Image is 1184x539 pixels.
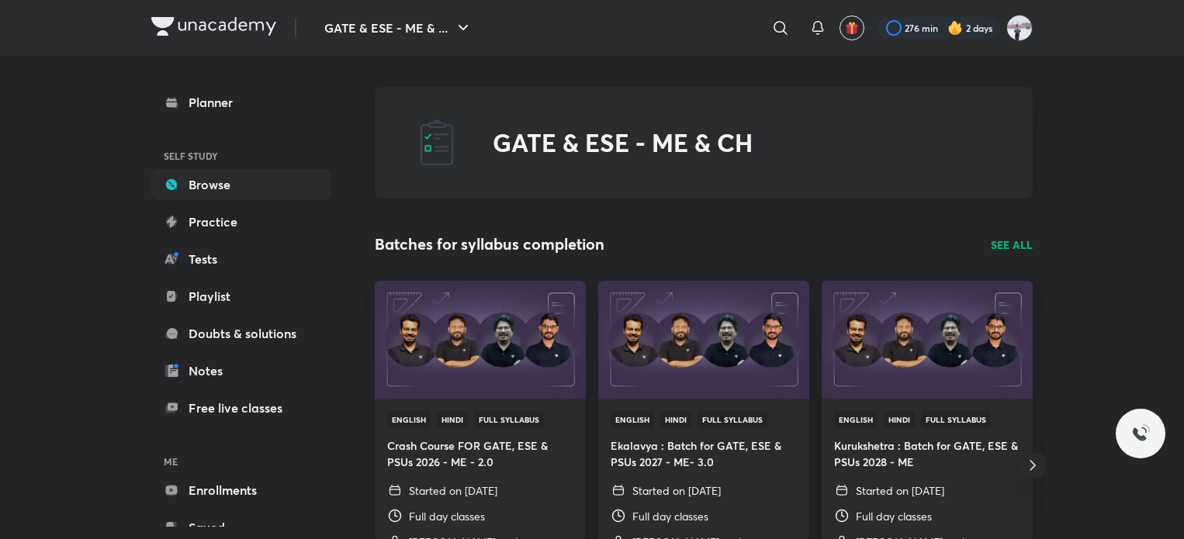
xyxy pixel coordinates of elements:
a: Playlist [151,281,331,312]
img: streak [947,20,963,36]
span: Full Syllabus [698,411,767,428]
a: Doubts & solutions [151,318,331,349]
button: avatar [840,16,864,40]
a: Planner [151,87,331,118]
h4: Ekalavya : Batch for GATE, ESE & PSUs 2027 - ME- 3.0 [611,437,797,470]
h6: SELF STUDY [151,143,331,169]
span: Full Syllabus [474,411,544,428]
span: Hindi [884,411,915,428]
a: Free live classes [151,392,331,423]
p: Full day classes [632,508,708,524]
a: Practice [151,206,331,237]
p: Started on [DATE] [409,482,497,499]
span: English [834,411,878,428]
p: Started on [DATE] [632,482,721,499]
img: avatar [845,21,859,35]
a: Browse [151,169,331,200]
a: Tests [151,244,331,275]
img: Nikhil [1006,15,1033,41]
button: GATE & ESE - ME & ... [315,12,482,43]
h4: Crash Course FOR GATE, ESE & PSUs 2026 - ME - 2.0 [387,437,573,470]
span: English [611,411,654,428]
a: SEE ALL [991,237,1033,253]
img: Thumbnail [596,279,811,399]
p: Full day classes [856,508,932,524]
span: English [387,411,431,428]
img: Company Logo [151,17,276,36]
p: Started on [DATE] [856,482,944,499]
img: GATE & ESE - ME & CH [412,118,462,168]
img: ttu [1131,424,1150,443]
img: Thumbnail [819,279,1034,399]
h2: GATE & ESE - ME & CH [493,128,753,157]
h2: Batches for syllabus completion [375,233,604,256]
a: Notes [151,355,331,386]
a: Company Logo [151,17,276,40]
span: Hindi [660,411,691,428]
p: Full day classes [409,508,485,524]
img: Thumbnail [372,279,587,399]
h4: Kurukshetra : Batch for GATE, ESE & PSUs 2028 - ME [834,437,1020,470]
a: Enrollments [151,475,331,506]
span: Full Syllabus [921,411,991,428]
span: Hindi [437,411,468,428]
h6: ME [151,448,331,475]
